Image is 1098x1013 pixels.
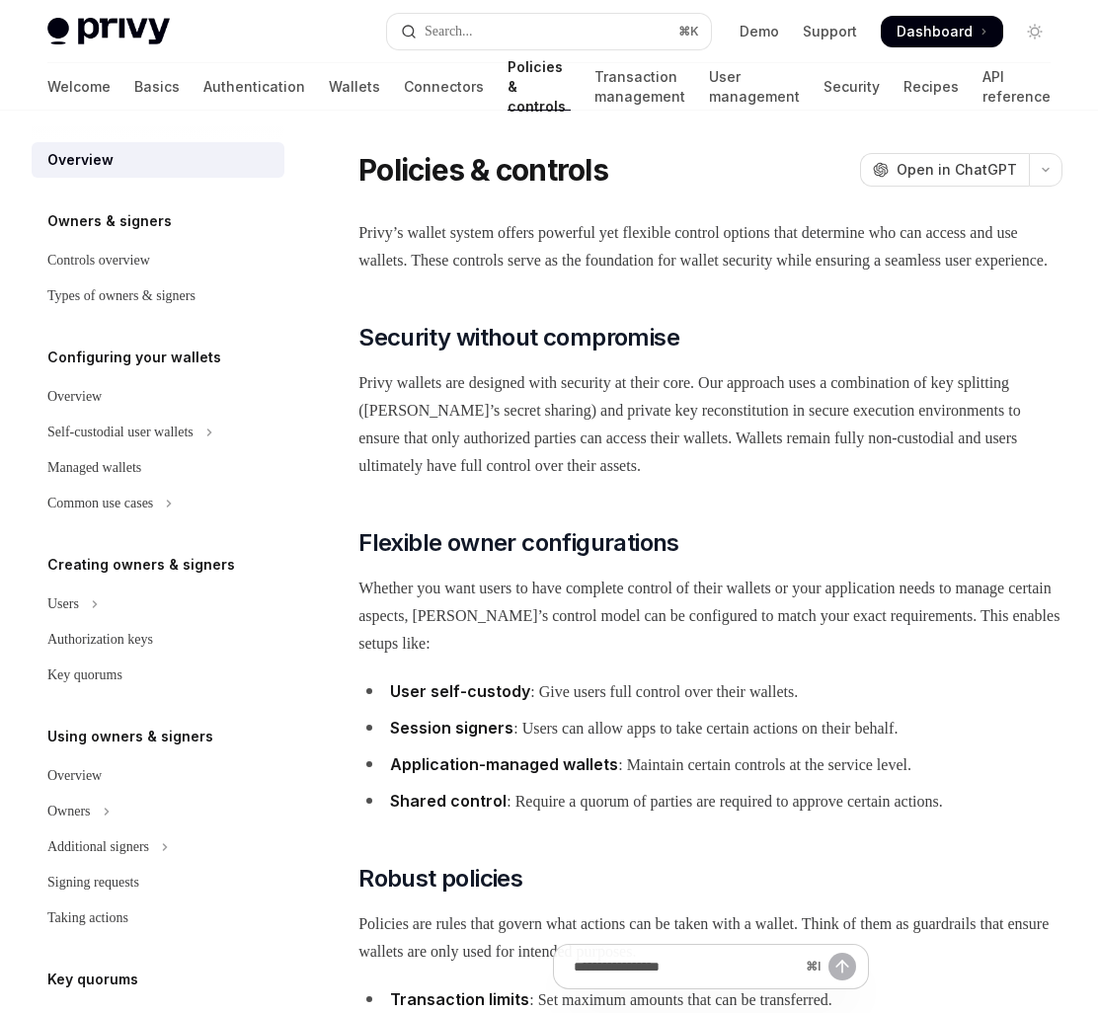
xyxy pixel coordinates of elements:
button: Open search [387,14,711,49]
span: Security without compromise [358,322,679,353]
button: Open in ChatGPT [860,153,1029,187]
a: Authorization keys [32,622,284,658]
div: Key quorums [47,663,122,687]
a: Managed wallets [32,450,284,486]
span: Privy wallets are designed with security at their core. Our approach uses a combination of key sp... [358,369,1062,480]
a: Policies & controls [508,63,571,111]
span: ⌘ K [678,24,699,39]
a: Support [803,22,857,41]
div: Signing requests [47,871,139,895]
button: Send message [828,953,856,980]
strong: Shared control [390,791,507,811]
a: Connectors [404,63,484,111]
a: Demo [740,22,779,41]
h5: Configuring your wallets [47,346,221,369]
a: Overview [32,142,284,178]
li: : Maintain certain controls at the service level. [358,750,1062,779]
div: Users [47,592,79,616]
img: light logo [47,18,170,45]
div: Managed wallets [47,456,141,480]
a: Dashboard [881,16,1003,47]
h5: Key quorums [47,968,138,991]
input: Ask a question... [574,945,798,988]
button: Toggle Users section [32,586,284,622]
a: API reference [982,63,1051,111]
h1: Policies & controls [358,152,608,188]
span: Whether you want users to have complete control of their wallets or your application needs to man... [358,575,1062,658]
a: Wallets [329,63,380,111]
li: : Require a quorum of parties are required to approve certain actions. [358,787,1062,816]
span: Robust policies [358,863,522,895]
div: Controls overview [47,249,150,273]
h5: Using owners & signers [47,725,213,748]
button: Toggle Owners section [32,794,284,829]
span: Policies are rules that govern what actions can be taken with a wallet. Think of them as guardrai... [358,910,1062,966]
li: : Give users full control over their wallets. [358,677,1062,706]
div: Additional signers [47,835,149,859]
strong: Application-managed wallets [390,754,618,774]
div: Overview [47,148,114,172]
span: Privy’s wallet system offers powerful yet flexible control options that determine who can access ... [358,219,1062,274]
li: : Users can allow apps to take certain actions on their behalf. [358,714,1062,742]
span: Dashboard [897,22,973,41]
button: Toggle Self-custodial user wallets section [32,415,284,450]
a: Key quorums [32,658,284,693]
a: User management [709,63,800,111]
strong: Session signers [390,718,513,738]
a: Types of owners & signers [32,278,284,314]
div: Self-custodial user wallets [47,421,194,444]
div: Owners [47,800,91,823]
button: Toggle dark mode [1019,16,1051,47]
div: Overview [47,764,102,788]
a: Controls overview [32,243,284,278]
a: Signing requests [32,865,284,900]
strong: User self-custody [390,681,530,701]
div: Search... [425,20,473,43]
a: Overview [32,379,284,415]
div: Types of owners & signers [47,284,196,308]
div: Authorization keys [47,628,153,652]
h5: Owners & signers [47,209,172,233]
a: Welcome [47,63,111,111]
a: Taking actions [32,900,284,936]
span: Open in ChatGPT [897,160,1017,180]
a: Recipes [903,63,959,111]
div: Taking actions [47,906,128,930]
a: Security [823,63,880,111]
a: Authentication [203,63,305,111]
div: Common use cases [47,492,153,515]
span: Flexible owner configurations [358,527,679,559]
a: Transaction management [594,63,685,111]
a: Basics [134,63,180,111]
button: Toggle Common use cases section [32,486,284,521]
a: Overview [32,758,284,794]
div: Overview [47,385,102,409]
h5: Creating owners & signers [47,553,235,577]
button: Toggle Additional signers section [32,829,284,865]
